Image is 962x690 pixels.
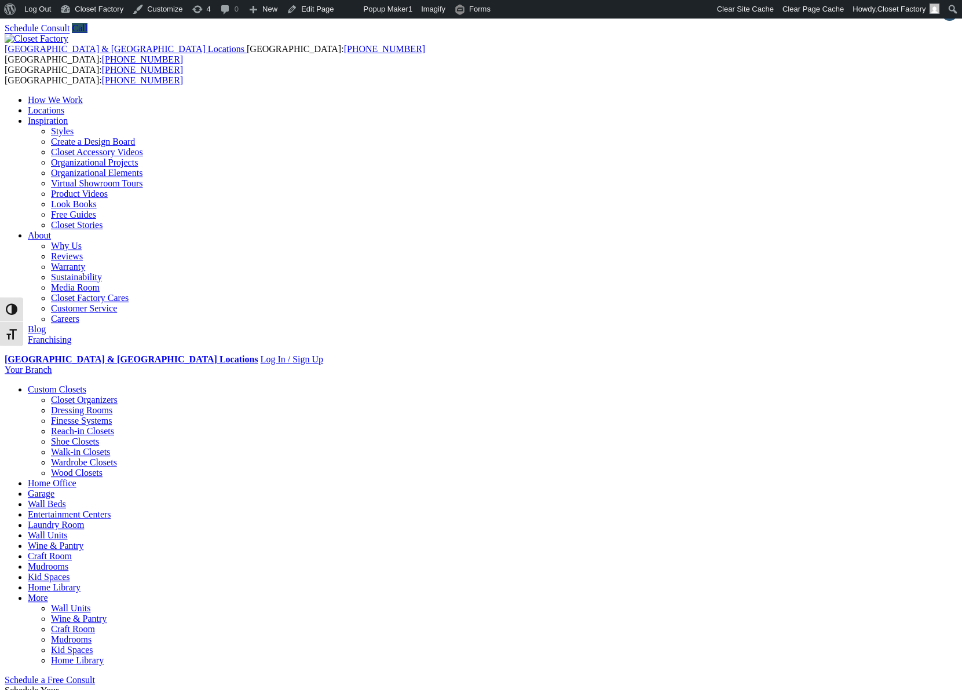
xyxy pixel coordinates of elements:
[51,395,118,405] a: Closet Organizers
[28,572,70,582] a: Kid Spaces
[5,354,258,364] a: [GEOGRAPHIC_DATA] & [GEOGRAPHIC_DATA] Locations
[51,436,99,446] a: Shoe Closets
[782,5,844,13] span: Clear Page Cache
[51,220,103,230] a: Closet Stories
[28,499,66,509] a: Wall Beds
[5,675,95,685] a: Schedule a Free Consult (opens a dropdown menu)
[51,168,142,178] a: Organizational Elements
[51,447,110,457] a: Walk-in Closets
[51,603,90,613] a: Wall Units
[28,582,81,592] a: Home Library
[51,126,74,136] a: Styles
[51,303,117,313] a: Customer Service
[51,241,82,251] a: Why Us
[51,293,129,303] a: Closet Factory Cares
[5,44,244,54] span: [GEOGRAPHIC_DATA] & [GEOGRAPHIC_DATA] Locations
[28,384,86,394] a: Custom Closets
[28,335,72,344] a: Franchising
[102,75,183,85] a: [PHONE_NUMBER]
[51,405,112,415] a: Dressing Rooms
[28,509,111,519] a: Entertainment Centers
[28,95,83,105] a: How We Work
[5,44,247,54] a: [GEOGRAPHIC_DATA] & [GEOGRAPHIC_DATA] Locations
[51,624,95,634] a: Craft Room
[343,44,425,54] a: [PHONE_NUMBER]
[28,541,83,550] a: Wine & Pantry
[5,44,425,64] span: [GEOGRAPHIC_DATA]: [GEOGRAPHIC_DATA]:
[51,614,107,623] a: Wine & Pantry
[28,324,46,334] a: Blog
[102,65,183,75] a: [PHONE_NUMBER]
[28,116,68,126] a: Inspiration
[28,551,72,561] a: Craft Room
[51,157,138,167] a: Organizational Projects
[51,314,79,324] a: Careers
[51,272,102,282] a: Sustainability
[51,262,85,271] a: Warranty
[51,147,143,157] a: Closet Accessory Videos
[877,5,926,13] span: Closet Factory
[51,416,112,425] a: Finesse Systems
[51,189,108,199] a: Product Videos
[5,365,52,375] a: Your Branch
[716,5,773,13] span: Clear Site Cache
[102,54,183,64] a: [PHONE_NUMBER]
[51,251,83,261] a: Reviews
[72,23,87,33] a: Call
[28,105,64,115] a: Locations
[28,230,51,240] a: About
[51,210,96,219] a: Free Guides
[28,520,84,530] a: Laundry Room
[28,530,67,540] a: Wall Units
[51,282,100,292] a: Media Room
[51,645,93,655] a: Kid Spaces
[28,593,48,603] a: More menu text will display only on big screen
[51,634,92,644] a: Mudrooms
[5,65,183,85] span: [GEOGRAPHIC_DATA]: [GEOGRAPHIC_DATA]:
[5,34,68,44] img: Closet Factory
[28,561,68,571] a: Mudrooms
[51,137,135,146] a: Create a Design Board
[51,199,97,209] a: Look Books
[51,655,104,665] a: Home Library
[5,23,70,33] a: Schedule Consult
[408,5,412,13] span: 1
[28,478,76,488] a: Home Office
[51,178,143,188] a: Virtual Showroom Tours
[260,354,323,364] a: Log In / Sign Up
[51,468,103,478] a: Wood Closets
[51,426,114,436] a: Reach-in Closets
[28,489,54,498] a: Garage
[51,457,117,467] a: Wardrobe Closets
